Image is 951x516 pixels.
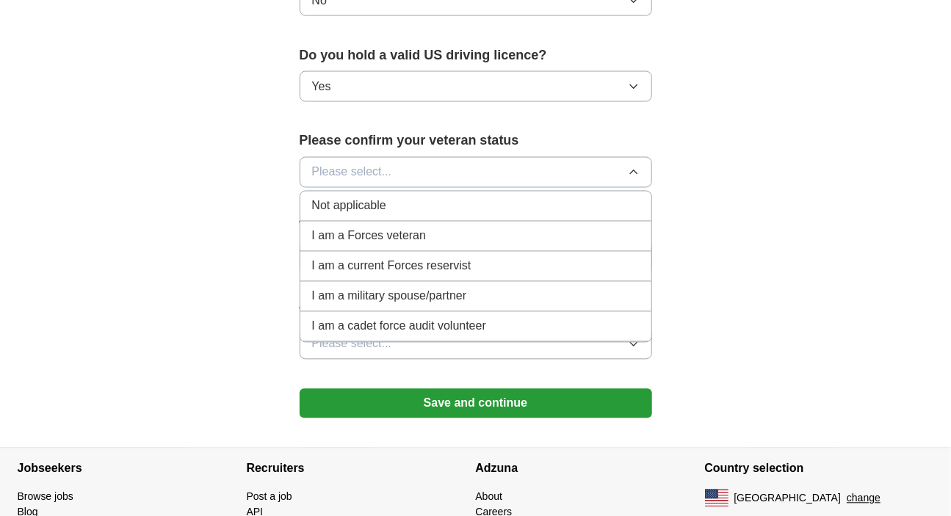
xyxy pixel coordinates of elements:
label: Please confirm your veteran status [300,131,652,151]
span: Please select... [312,335,392,353]
span: I am a military spouse/partner [312,288,467,305]
span: I am a cadet force audit volunteer [312,318,486,335]
a: Browse jobs [18,491,73,503]
span: I am a current Forces reservist [312,258,471,275]
span: I am a Forces veteran [312,228,427,245]
h4: Country selection [705,448,934,490]
span: Please select... [312,164,392,181]
a: Post a job [247,491,292,503]
button: Save and continue [300,389,652,418]
a: About [476,491,503,503]
label: Do you hold a valid US driving licence? [300,46,652,65]
span: Not applicable [312,197,386,215]
button: Please select... [300,329,652,360]
button: Please select... [300,157,652,188]
button: change [847,491,881,506]
img: US flag [705,490,728,507]
span: Yes [312,78,331,95]
button: Yes [300,71,652,102]
span: [GEOGRAPHIC_DATA] [734,491,842,506]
